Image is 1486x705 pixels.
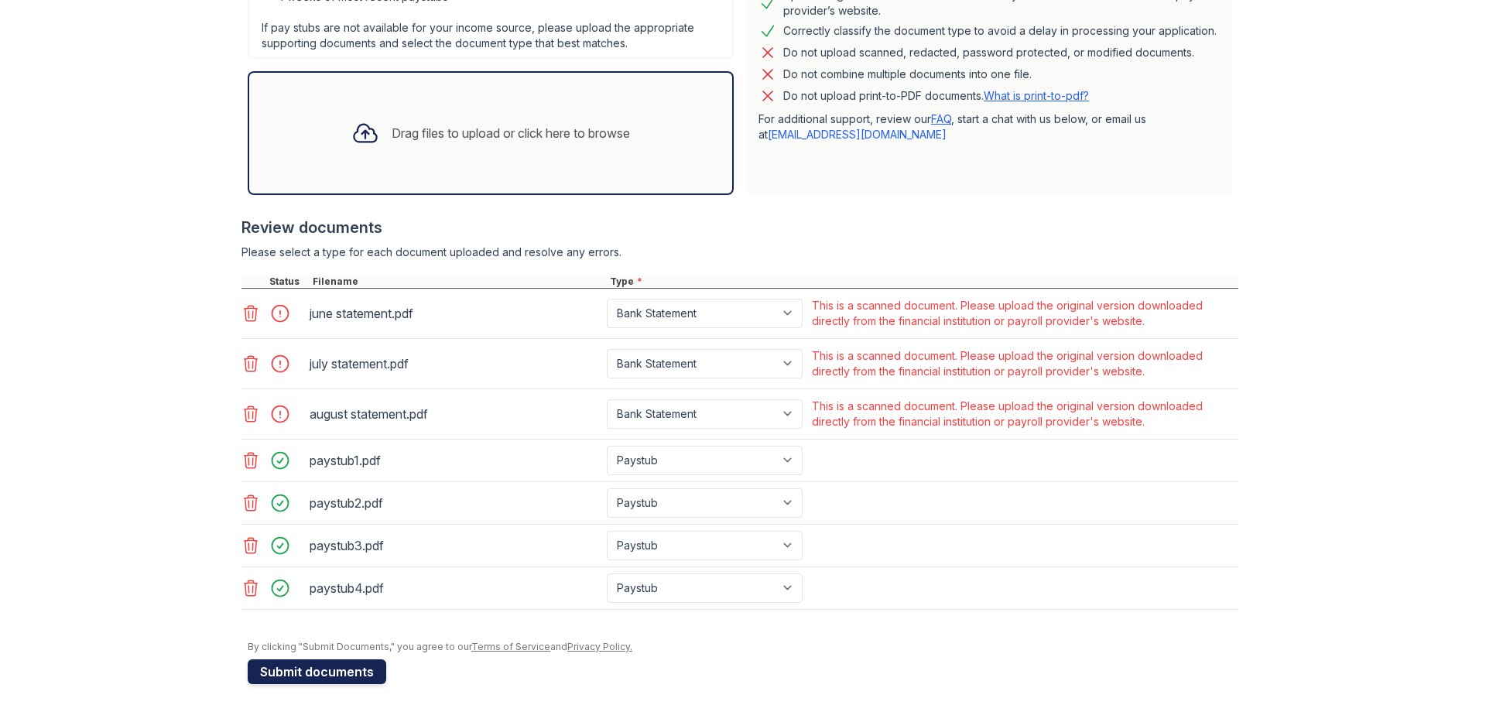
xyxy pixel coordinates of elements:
[266,275,310,288] div: Status
[783,65,1032,84] div: Do not combine multiple documents into one file.
[248,641,1238,653] div: By clicking "Submit Documents," you agree to our and
[310,576,601,601] div: paystub4.pdf
[471,641,550,652] a: Terms of Service
[241,217,1238,238] div: Review documents
[812,348,1235,379] div: This is a scanned document. Please upload the original version downloaded directly from the finan...
[310,491,601,515] div: paystub2.pdf
[783,22,1217,40] div: Correctly classify the document type to avoid a delay in processing your application.
[241,245,1238,260] div: Please select a type for each document uploaded and resolve any errors.
[310,351,601,376] div: july statement.pdf
[783,43,1194,62] div: Do not upload scanned, redacted, password protected, or modified documents.
[392,124,630,142] div: Drag files to upload or click here to browse
[310,301,601,326] div: june statement.pdf
[310,275,607,288] div: Filename
[758,111,1220,142] p: For additional support, review our , start a chat with us below, or email us at
[310,448,601,473] div: paystub1.pdf
[567,641,632,652] a: Privacy Policy.
[984,89,1089,102] a: What is print-to-pdf?
[931,112,951,125] a: FAQ
[310,402,601,426] div: august statement.pdf
[812,298,1235,329] div: This is a scanned document. Please upload the original version downloaded directly from the finan...
[607,275,1238,288] div: Type
[812,399,1235,430] div: This is a scanned document. Please upload the original version downloaded directly from the finan...
[783,88,1089,104] p: Do not upload print-to-PDF documents.
[248,659,386,684] button: Submit documents
[768,128,947,141] a: [EMAIL_ADDRESS][DOMAIN_NAME]
[310,533,601,558] div: paystub3.pdf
